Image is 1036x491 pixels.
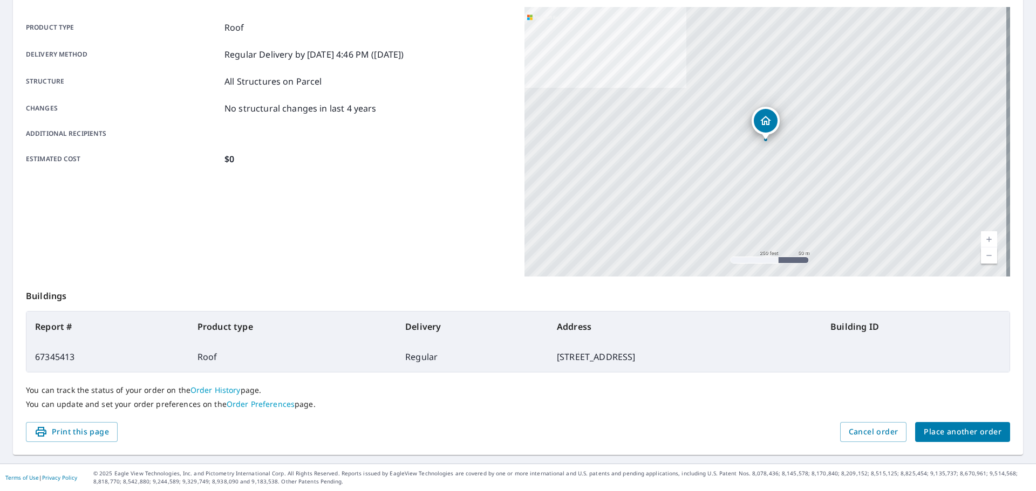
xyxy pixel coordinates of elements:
p: All Structures on Parcel [224,75,322,88]
a: Privacy Policy [42,474,77,481]
p: $0 [224,153,234,165]
p: Estimated cost [26,153,220,165]
p: Roof [224,21,244,34]
p: © 2025 Eagle View Technologies, Inc. and Pictometry International Corp. All Rights Reserved. Repo... [93,469,1031,486]
td: [STREET_ADDRESS] [548,342,822,372]
span: Print this page [35,425,109,439]
th: Building ID [822,312,1010,342]
p: Buildings [26,276,1010,311]
a: Order History [190,385,241,395]
p: Regular Delivery by [DATE] 4:46 PM ([DATE]) [224,48,404,61]
p: You can track the status of your order on the page. [26,385,1010,395]
span: Cancel order [849,425,898,439]
th: Delivery [397,312,548,342]
p: No structural changes in last 4 years [224,102,377,115]
td: 67345413 [26,342,189,372]
button: Print this page [26,422,118,442]
p: Delivery method [26,48,220,61]
button: Cancel order [840,422,907,442]
div: Dropped pin, building 1, Residential property, 30448 N East End Ave Libertyville, IL 60048 [752,107,780,140]
p: | [5,474,77,481]
p: Structure [26,75,220,88]
button: Place another order [915,422,1010,442]
p: Product type [26,21,220,34]
td: Roof [189,342,397,372]
th: Product type [189,312,397,342]
th: Report # [26,312,189,342]
a: Order Preferences [227,399,295,409]
p: You can update and set your order preferences on the page. [26,399,1010,409]
a: Current Level 17, Zoom Out [981,247,997,264]
a: Current Level 17, Zoom In [981,231,997,247]
span: Place another order [924,425,1001,439]
td: Regular [397,342,548,372]
p: Changes [26,102,220,115]
p: Additional recipients [26,129,220,139]
th: Address [548,312,822,342]
a: Terms of Use [5,474,39,481]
